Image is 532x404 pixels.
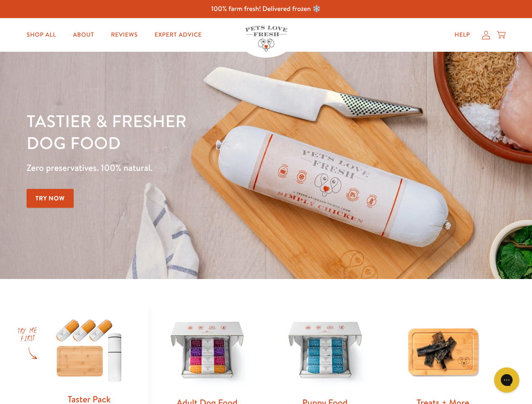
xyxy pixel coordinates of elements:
[490,364,524,396] iframe: Gorgias live chat messenger
[20,27,63,43] a: Shop All
[27,110,346,154] h1: Tastier & fresher dog food
[27,160,346,175] p: Zero preservatives. 100% natural.
[245,26,287,51] img: Pets Love Fresh
[66,27,101,43] a: About
[27,189,74,208] a: Try Now
[104,27,144,43] a: Reviews
[148,27,209,43] a: Expert Advice
[448,27,477,43] a: Help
